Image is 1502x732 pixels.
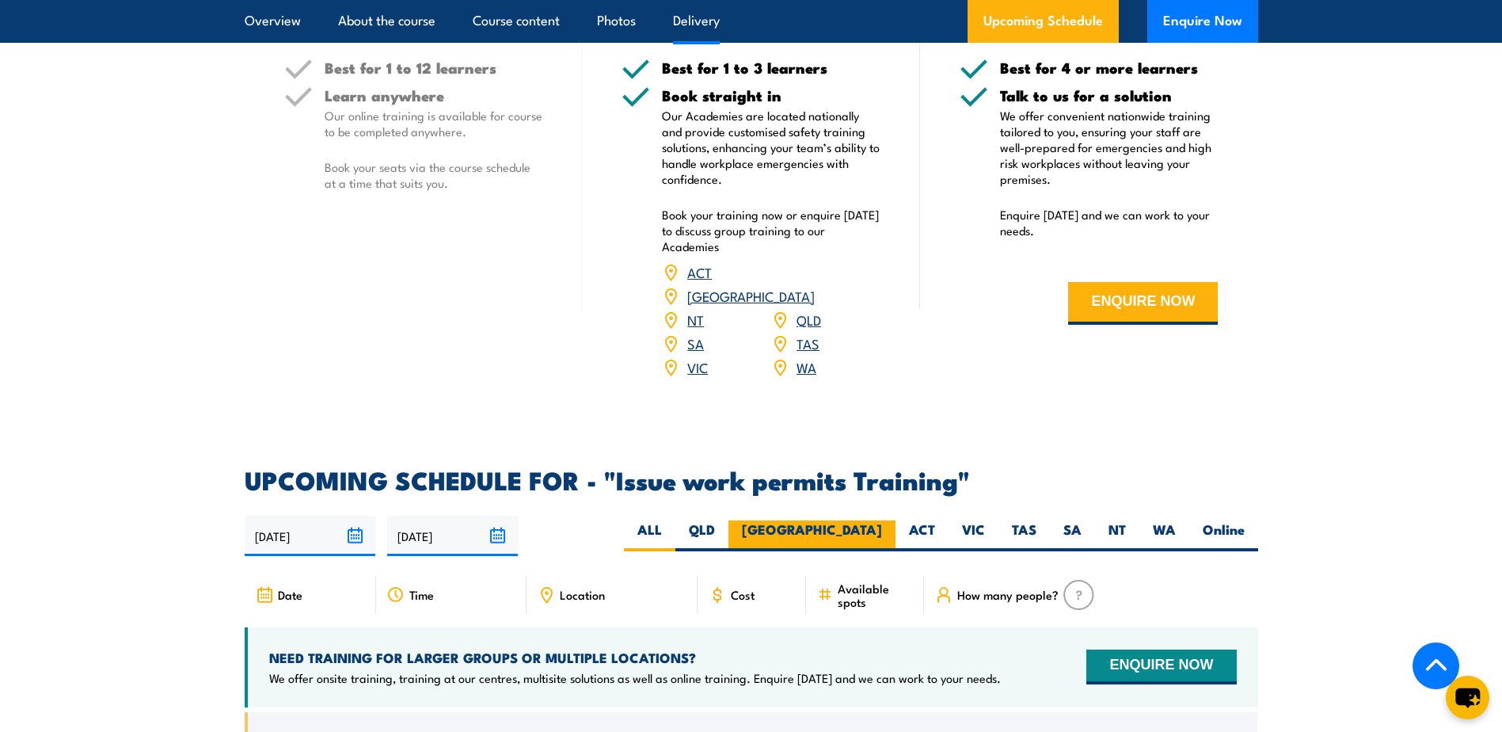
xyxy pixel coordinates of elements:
[325,88,543,103] h5: Learn anywhere
[409,588,434,601] span: Time
[949,520,998,551] label: VIC
[1000,60,1219,75] h5: Best for 4 or more learners
[797,357,816,376] a: WA
[560,588,605,601] span: Location
[662,108,880,187] p: Our Academies are located nationally and provide customised safety training solutions, enhancing ...
[895,520,949,551] label: ACT
[797,310,821,329] a: QLD
[245,516,375,556] input: From date
[1000,108,1219,187] p: We offer convenient nationwide training tailored to you, ensuring your staff are well-prepared fo...
[1050,520,1095,551] label: SA
[245,468,1258,490] h2: UPCOMING SCHEDULE FOR - "Issue work permits Training"
[1000,88,1219,103] h5: Talk to us for a solution
[387,516,518,556] input: To date
[1446,676,1489,719] button: chat-button
[662,88,880,103] h5: Book straight in
[1189,520,1258,551] label: Online
[325,108,543,139] p: Our online training is available for course to be completed anywhere.
[687,334,704,353] a: SA
[957,588,1059,601] span: How many people?
[1139,520,1189,551] label: WA
[675,520,728,551] label: QLD
[325,159,543,191] p: Book your seats via the course schedule at a time that suits you.
[269,670,1001,686] p: We offer onsite training, training at our centres, multisite solutions as well as online training...
[662,207,880,254] p: Book your training now or enquire [DATE] to discuss group training to our Academies
[1068,282,1218,325] button: ENQUIRE NOW
[687,310,704,329] a: NT
[728,520,895,551] label: [GEOGRAPHIC_DATA]
[662,60,880,75] h5: Best for 1 to 3 learners
[325,60,543,75] h5: Best for 1 to 12 learners
[1095,520,1139,551] label: NT
[797,334,819,353] a: TAS
[731,588,755,601] span: Cost
[1000,207,1219,238] p: Enquire [DATE] and we can work to your needs.
[269,649,1001,666] h4: NEED TRAINING FOR LARGER GROUPS OR MULTIPLE LOCATIONS?
[624,520,675,551] label: ALL
[687,262,712,281] a: ACT
[838,581,913,608] span: Available spots
[687,357,708,376] a: VIC
[687,286,815,305] a: [GEOGRAPHIC_DATA]
[1086,650,1236,684] button: ENQUIRE NOW
[278,588,302,601] span: Date
[998,520,1050,551] label: TAS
